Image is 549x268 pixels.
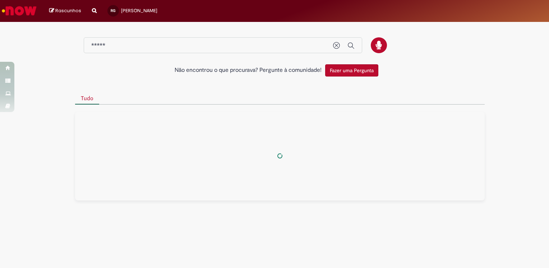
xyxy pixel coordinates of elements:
button: Fazer uma Pergunta [325,64,378,77]
div: Tudo [75,112,485,200]
img: ServiceNow [1,4,38,18]
span: RG [111,8,115,13]
span: Rascunhos [55,7,81,14]
h2: Não encontrou o que procurava? Pergunte à comunidade! [175,67,322,74]
span: [PERSON_NAME] [121,8,157,14]
a: Rascunhos [49,8,81,14]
